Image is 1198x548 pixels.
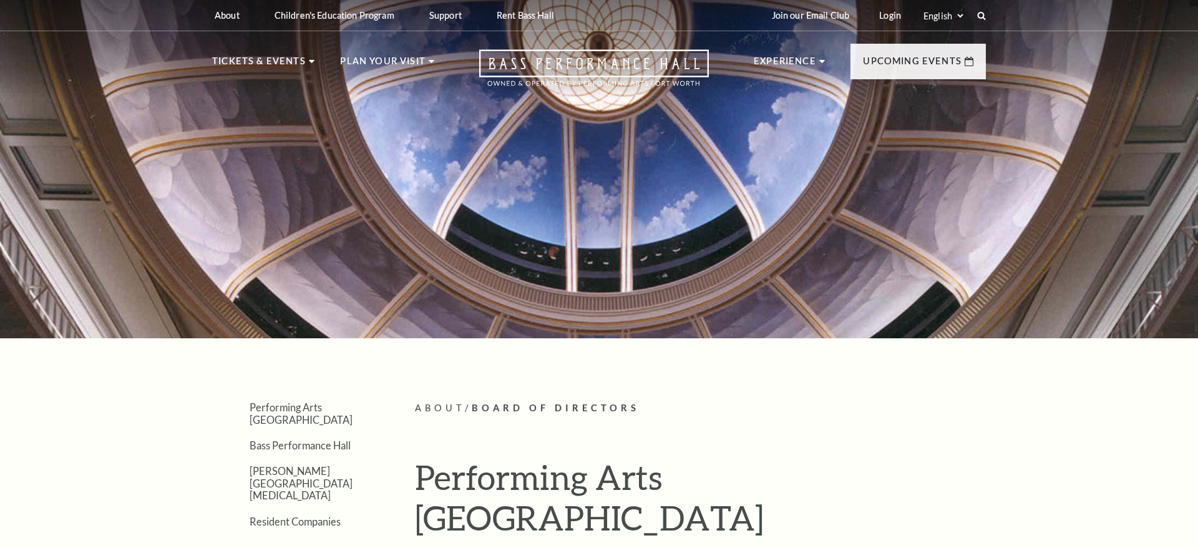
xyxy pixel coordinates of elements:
[863,54,962,76] p: Upcoming Events
[275,10,394,21] p: Children's Education Program
[340,54,426,76] p: Plan Your Visit
[472,403,640,413] span: Board of Directors
[250,439,351,451] a: Bass Performance Hall
[415,403,465,413] span: About
[921,10,965,22] select: Select:
[429,10,462,21] p: Support
[215,10,240,21] p: About
[754,54,816,76] p: Experience
[415,401,986,416] p: /
[250,516,341,527] a: Resident Companies
[250,401,353,425] a: Performing Arts [GEOGRAPHIC_DATA]
[497,10,554,21] p: Rent Bass Hall
[212,54,306,76] p: Tickets & Events
[250,465,353,501] a: [PERSON_NAME][GEOGRAPHIC_DATA][MEDICAL_DATA]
